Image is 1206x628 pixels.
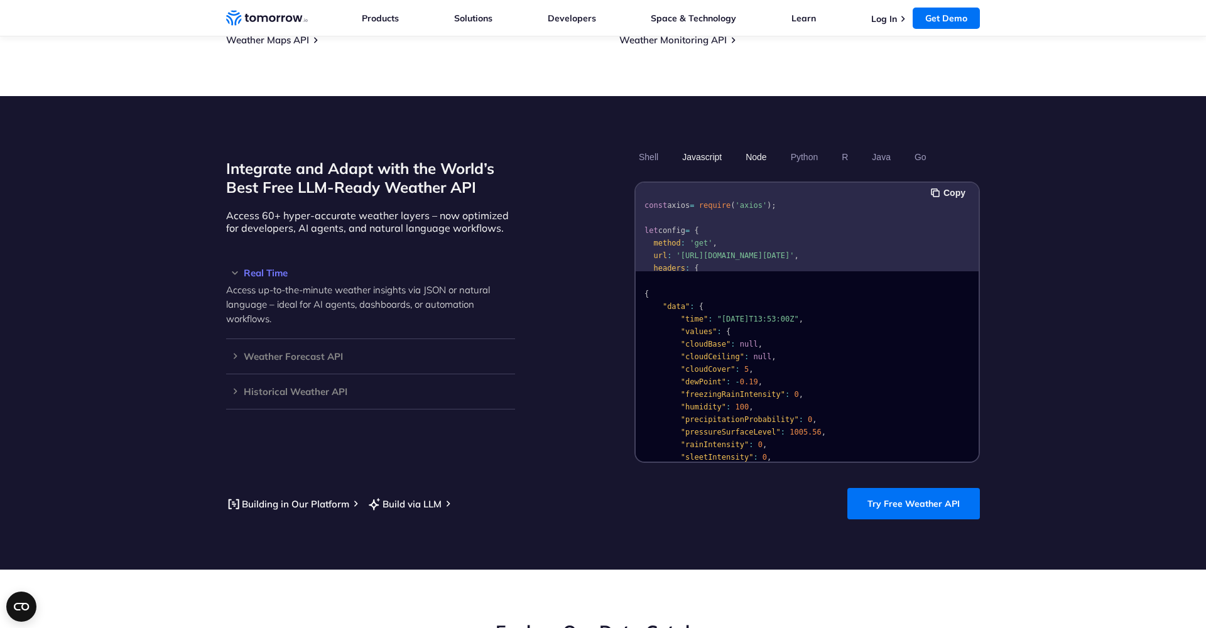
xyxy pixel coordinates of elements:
span: '[URL][DOMAIN_NAME][DATE]' [676,251,795,260]
span: , [749,365,753,374]
span: 1005.56 [790,428,822,436]
button: Open CMP widget [6,592,36,622]
span: , [749,403,753,411]
span: "freezingRainIntensity" [681,390,785,399]
span: axios [667,201,690,210]
h2: Integrate and Adapt with the World’s Best Free LLM-Ready Weather API [226,159,515,197]
span: { [644,290,649,298]
span: 0 [763,453,767,462]
a: Get Demo [913,8,980,29]
span: config [658,226,685,235]
span: 5 [744,365,749,374]
p: Access up-to-the-minute weather insights via JSON or natural language – ideal for AI agents, dash... [226,283,515,326]
span: = [690,201,694,210]
button: Shell [634,146,663,168]
h3: Weather Forecast API [226,352,515,361]
span: "data" [663,302,690,311]
span: 'get' [690,239,712,247]
span: "pressureSurfaceLevel" [681,428,781,436]
a: Developers [548,13,596,24]
span: : [785,390,790,399]
span: "precipitationProbability" [681,415,799,424]
span: : [736,365,740,374]
span: null [753,352,771,361]
span: "cloudCeiling" [681,352,744,361]
span: , [771,352,776,361]
span: : [717,327,722,336]
span: : [744,352,749,361]
button: Java [867,146,895,168]
span: : [749,440,753,449]
a: Weather Monitoring API [619,34,727,46]
button: R [837,146,852,168]
span: : [690,302,694,311]
span: "time" [681,315,708,323]
span: method [653,239,680,247]
span: : [667,251,671,260]
h3: Real Time [226,268,515,278]
span: let [644,226,658,235]
span: ( [731,201,735,210]
button: Copy [931,186,969,200]
span: = [685,226,690,235]
a: Building in Our Platform [226,496,349,512]
span: null [740,340,758,349]
span: "dewPoint" [681,377,726,386]
a: Home link [226,9,308,28]
span: 100 [736,403,749,411]
span: const [644,201,667,210]
span: , [767,453,771,462]
span: "rainIntensity" [681,440,749,449]
span: 0 [794,390,798,399]
p: Access 60+ hyper-accurate weather layers – now optimized for developers, AI agents, and natural l... [226,209,515,234]
span: , [799,390,803,399]
span: { [695,264,699,273]
span: "values" [681,327,717,336]
span: : [731,340,735,349]
h3: Historical Weather API [226,387,515,396]
button: Node [741,146,771,168]
span: 'axios' [736,201,768,210]
a: Log In [871,13,897,24]
a: Learn [791,13,816,24]
span: , [799,315,803,323]
span: : [753,453,758,462]
span: : [781,428,785,436]
span: "cloudCover" [681,365,736,374]
span: : [726,377,731,386]
span: 0 [808,415,812,424]
span: "humidity" [681,403,726,411]
button: Go [910,146,931,168]
span: url [653,251,667,260]
span: , [812,415,817,424]
span: : [726,403,731,411]
a: Solutions [454,13,492,24]
span: "[DATE]T13:53:00Z" [717,315,799,323]
span: , [822,428,826,436]
span: , [794,251,798,260]
span: 0 [758,440,763,449]
a: Try Free Weather API [847,488,980,519]
span: , [758,377,763,386]
span: : [708,315,712,323]
span: 0.19 [740,377,758,386]
a: Weather Maps API [226,34,309,46]
span: - [736,377,740,386]
a: Products [362,13,399,24]
span: { [726,327,731,336]
span: require [699,201,731,210]
span: : [681,239,685,247]
span: "sleetIntensity" [681,453,754,462]
span: , [763,440,767,449]
a: Space & Technology [651,13,736,24]
span: : [685,264,690,273]
span: { [695,226,699,235]
button: Javascript [678,146,726,168]
span: , [712,239,717,247]
span: , [758,340,763,349]
span: headers [653,264,685,273]
span: ); [767,201,776,210]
